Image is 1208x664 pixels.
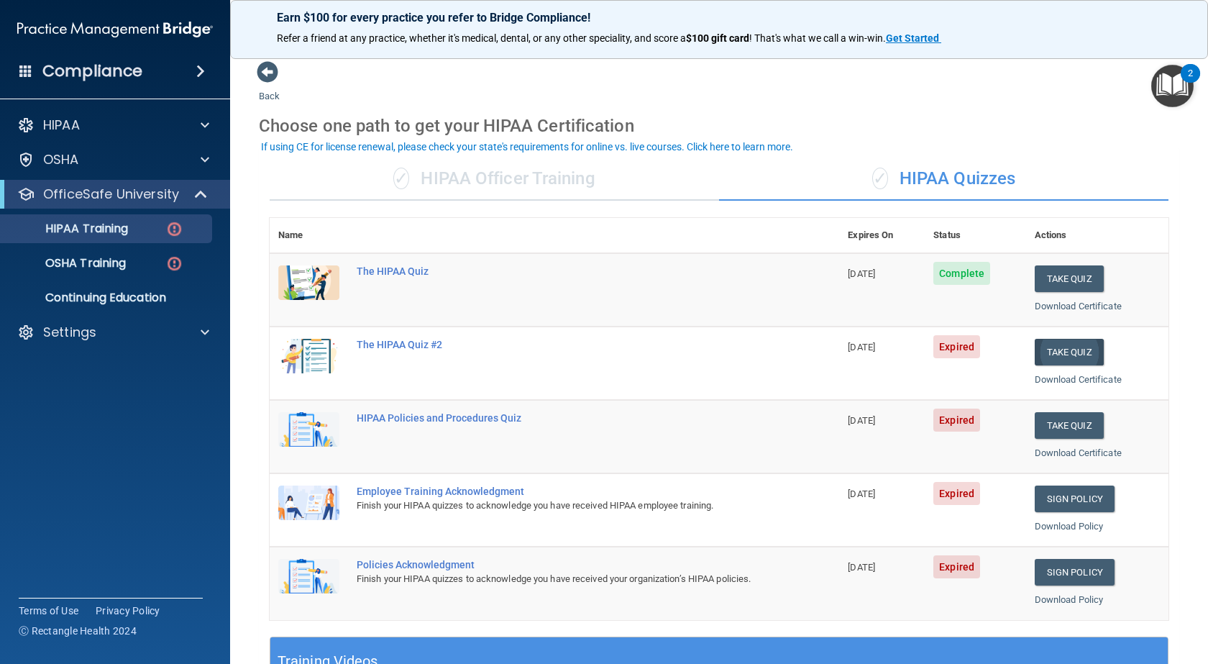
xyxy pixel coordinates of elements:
[17,117,209,134] a: HIPAA
[270,158,719,201] div: HIPAA Officer Training
[9,256,126,270] p: OSHA Training
[277,32,686,44] span: Refer a friend at any practice, whether it's medical, dental, or any other speciality, and score a
[393,168,409,189] span: ✓
[17,15,213,44] img: PMB logo
[872,168,888,189] span: ✓
[1035,412,1104,439] button: Take Quiz
[886,32,941,44] a: Get Started
[686,32,749,44] strong: $100 gift card
[259,73,280,101] a: Back
[1035,447,1122,458] a: Download Certificate
[259,105,1179,147] div: Choose one path to get your HIPAA Certification
[357,339,767,350] div: The HIPAA Quiz #2
[839,218,925,253] th: Expires On
[1035,486,1115,512] a: Sign Policy
[357,265,767,277] div: The HIPAA Quiz
[1151,65,1194,107] button: Open Resource Center, 2 new notifications
[719,158,1168,201] div: HIPAA Quizzes
[43,151,79,168] p: OSHA
[1026,218,1168,253] th: Actions
[933,555,980,578] span: Expired
[96,604,160,618] a: Privacy Policy
[848,342,875,353] span: [DATE]
[925,218,1026,253] th: Status
[1035,301,1122,311] a: Download Certificate
[357,497,767,514] div: Finish your HIPAA quizzes to acknowledge you have received HIPAA employee training.
[277,11,1161,24] p: Earn $100 for every practice you refer to Bridge Compliance!
[357,486,767,497] div: Employee Training Acknowledgment
[357,559,767,570] div: Policies Acknowledgment
[848,488,875,499] span: [DATE]
[261,142,793,152] div: If using CE for license renewal, please check your state's requirements for online vs. live cours...
[165,220,183,238] img: danger-circle.6113f641.png
[357,412,767,424] div: HIPAA Policies and Procedures Quiz
[848,268,875,279] span: [DATE]
[17,324,209,341] a: Settings
[1035,559,1115,586] a: Sign Policy
[1035,594,1104,605] a: Download Policy
[1035,339,1104,365] button: Take Quiz
[9,291,206,305] p: Continuing Education
[43,117,80,134] p: HIPAA
[42,61,142,81] h4: Compliance
[933,262,990,285] span: Complete
[19,604,78,618] a: Terms of Use
[933,335,980,358] span: Expired
[848,415,875,426] span: [DATE]
[17,151,209,168] a: OSHA
[165,255,183,273] img: danger-circle.6113f641.png
[886,32,939,44] strong: Get Started
[933,482,980,505] span: Expired
[43,186,179,203] p: OfficeSafe University
[357,570,767,588] div: Finish your HIPAA quizzes to acknowledge you have received your organization’s HIPAA policies.
[270,218,348,253] th: Name
[43,324,96,341] p: Settings
[259,140,795,154] button: If using CE for license renewal, please check your state's requirements for online vs. live cours...
[1035,265,1104,292] button: Take Quiz
[749,32,886,44] span: ! That's what we call a win-win.
[9,222,128,236] p: HIPAA Training
[1035,521,1104,532] a: Download Policy
[848,562,875,573] span: [DATE]
[1035,374,1122,385] a: Download Certificate
[19,624,137,638] span: Ⓒ Rectangle Health 2024
[1188,73,1193,92] div: 2
[933,409,980,432] span: Expired
[17,186,209,203] a: OfficeSafe University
